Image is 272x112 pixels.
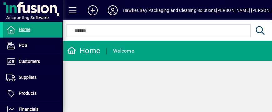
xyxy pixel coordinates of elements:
[19,107,38,112] span: Financials
[3,70,62,85] a: Suppliers
[19,75,37,80] span: Suppliers
[19,43,27,48] span: POS
[3,38,62,53] a: POS
[19,91,37,96] span: Products
[3,54,62,69] a: Customers
[103,5,123,16] button: Profile
[67,46,100,56] div: Home
[113,46,134,56] div: Welcome
[19,27,30,32] span: Home
[3,86,62,101] a: Products
[19,59,40,64] span: Customers
[83,5,103,16] button: Add
[123,5,216,15] div: Hawkes Bay Packaging and Cleaning Solutions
